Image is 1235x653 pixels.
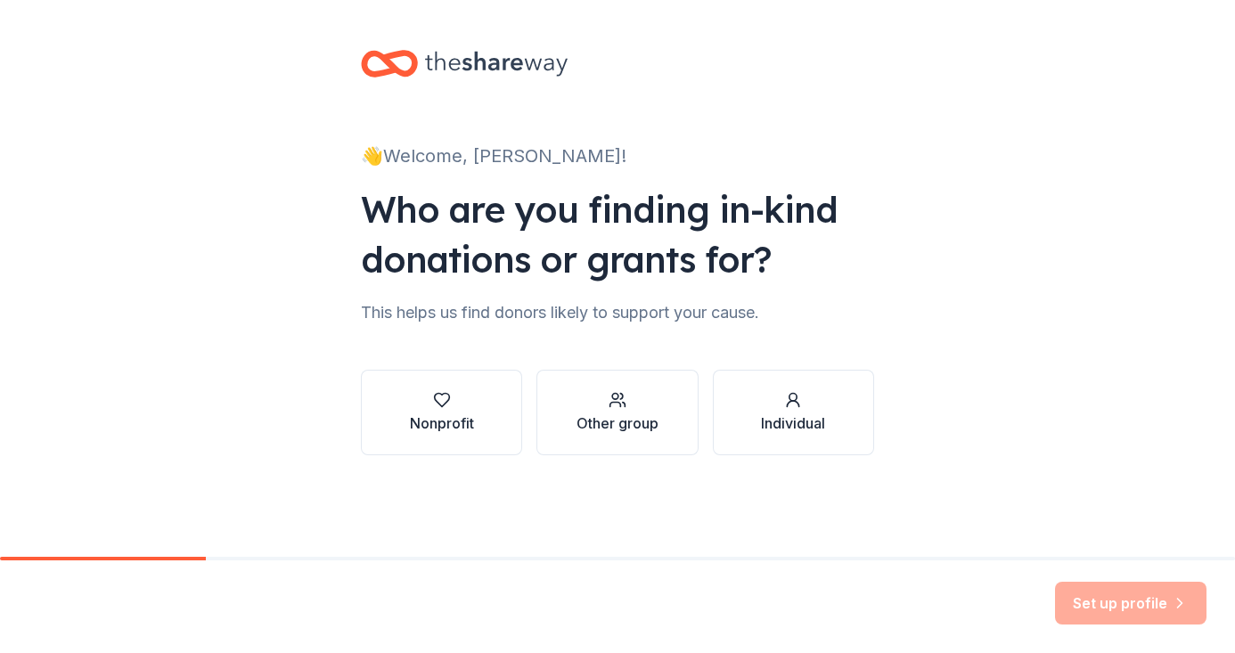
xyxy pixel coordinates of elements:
[410,412,474,434] div: Nonprofit
[361,184,874,284] div: Who are you finding in-kind donations or grants for?
[361,142,874,170] div: 👋 Welcome, [PERSON_NAME]!
[713,370,874,455] button: Individual
[361,370,522,455] button: Nonprofit
[361,298,874,327] div: This helps us find donors likely to support your cause.
[761,412,825,434] div: Individual
[577,412,658,434] div: Other group
[536,370,698,455] button: Other group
